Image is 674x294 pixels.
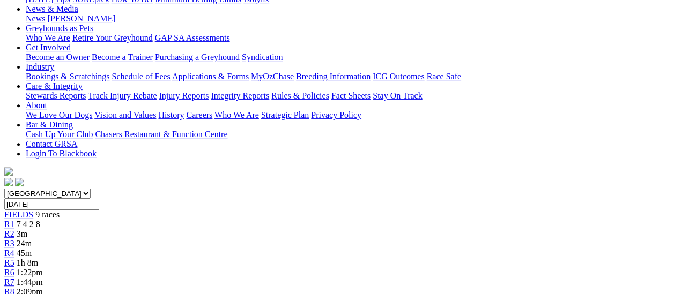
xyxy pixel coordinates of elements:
[92,52,153,62] a: Become a Trainer
[296,72,371,81] a: Breeding Information
[211,91,269,100] a: Integrity Reports
[26,139,77,148] a: Contact GRSA
[94,110,156,119] a: Vision and Values
[26,72,670,81] div: Industry
[4,167,13,176] img: logo-grsa-white.png
[373,72,424,81] a: ICG Outcomes
[95,130,227,139] a: Chasers Restaurant & Function Centre
[26,52,90,62] a: Become an Owner
[4,277,14,287] a: R7
[72,33,153,42] a: Retire Your Greyhound
[26,101,47,110] a: About
[26,110,670,120] div: About
[17,220,40,229] span: 7 4 2 8
[26,14,670,24] div: News & Media
[4,220,14,229] a: R1
[17,277,43,287] span: 1:44pm
[26,43,71,52] a: Get Involved
[26,120,73,129] a: Bar & Dining
[26,91,86,100] a: Stewards Reports
[186,110,212,119] a: Careers
[4,199,99,210] input: Select date
[26,24,93,33] a: Greyhounds as Pets
[214,110,259,119] a: Who We Are
[158,110,184,119] a: History
[311,110,361,119] a: Privacy Policy
[373,91,422,100] a: Stay On Track
[26,33,670,43] div: Greyhounds as Pets
[35,210,60,219] span: 9 races
[17,248,32,258] span: 45m
[159,91,209,100] a: Injury Reports
[4,210,33,219] a: FIELDS
[26,130,93,139] a: Cash Up Your Club
[26,91,670,101] div: Care & Integrity
[17,268,43,277] span: 1:22pm
[26,72,109,81] a: Bookings & Scratchings
[242,52,283,62] a: Syndication
[155,52,240,62] a: Purchasing a Greyhound
[17,258,38,267] span: 1h 8m
[112,72,170,81] a: Schedule of Fees
[172,72,249,81] a: Applications & Forms
[4,239,14,248] a: R3
[15,178,24,186] img: twitter.svg
[4,229,14,238] a: R2
[26,14,45,23] a: News
[155,33,230,42] a: GAP SA Assessments
[331,91,371,100] a: Fact Sheets
[26,33,70,42] a: Who We Are
[17,239,32,248] span: 24m
[26,110,92,119] a: We Love Our Dogs
[26,52,670,62] div: Get Involved
[26,62,54,71] a: Industry
[88,91,157,100] a: Track Injury Rebate
[261,110,309,119] a: Strategic Plan
[26,4,78,13] a: News & Media
[4,268,14,277] a: R6
[26,149,97,158] a: Login To Blackbook
[4,248,14,258] a: R4
[426,72,461,81] a: Race Safe
[47,14,115,23] a: [PERSON_NAME]
[271,91,329,100] a: Rules & Policies
[26,130,670,139] div: Bar & Dining
[17,229,27,238] span: 3m
[4,178,13,186] img: facebook.svg
[251,72,294,81] a: MyOzChase
[26,81,83,91] a: Care & Integrity
[4,258,14,267] a: R5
